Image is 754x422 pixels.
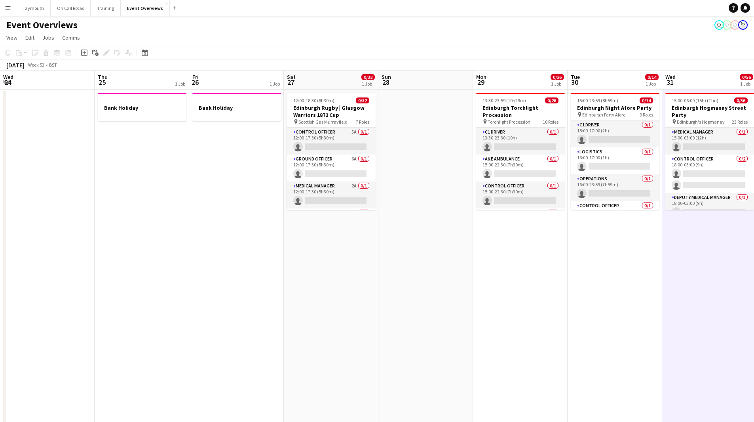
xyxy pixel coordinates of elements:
[287,181,376,208] app-card-role: Medical Manager2A0/112:00-17:30 (5h30m)
[287,93,376,210] app-job-card: 12:00-18:30 (6h30m)0/32Edinburgh Rugby | Glasgow Warriors 1872 Cup Scottish Gas Murrayfield7 Role...
[97,78,108,87] span: 25
[571,120,659,147] app-card-role: C1 Driver0/115:00-17:00 (2h)
[665,155,754,193] app-card-role: Control Officer0/218:00-03:00 (9h)
[476,93,565,210] app-job-card: 13:30-23:59 (10h29m)0/26Edinburgh Torchlight Procession Torchlight Procession10 RolesC1 Driver0/1...
[488,119,530,125] span: Torchlight Procession
[361,74,375,80] span: 0/32
[665,93,754,210] app-job-card: 15:00-06:00 (15h) (Thu)0/56Edinburgh Hogmanay Street Party Edinburgh's Hogmanay23 RolesMedical Ma...
[287,128,376,155] app-card-role: Control Officer5A0/112:00-17:30 (5h30m)
[98,73,108,80] span: Thu
[665,73,676,80] span: Wed
[192,73,199,80] span: Fri
[714,20,724,30] app-user-avatar: Operations Team
[577,97,618,103] span: 15:00-23:59 (8h59m)
[740,81,753,87] div: 1 Job
[582,112,625,118] span: Edinburgh Party Afore
[571,174,659,201] app-card-role: Operations0/116:00-23:59 (7h59m)
[571,147,659,174] app-card-role: Logistics0/116:00-17:00 (1h)
[192,93,281,121] app-job-card: Bank Holiday
[476,128,565,155] app-card-role: C1 Driver0/113:30-23:30 (10h)
[356,97,369,103] span: 0/32
[192,104,281,111] h3: Bank Holiday
[59,32,83,43] a: Comms
[722,20,732,30] app-user-avatar: Operations Team
[551,74,564,80] span: 0/26
[665,193,754,220] app-card-role: Deputy Medical Manager0/118:00-03:00 (9h)
[16,0,51,16] button: Taymouth
[571,73,580,80] span: Tue
[665,104,754,118] h3: Edinburgh Hogmanay Street Party
[664,78,676,87] span: 31
[551,81,564,87] div: 1 Job
[734,97,748,103] span: 0/56
[476,155,565,181] app-card-role: A&E Ambulance0/115:00-22:30 (7h30m)
[98,93,186,121] app-job-card: Bank Holiday
[287,104,376,118] h3: Edinburgh Rugby | Glasgow Warriors 1872 Cup
[356,119,369,125] span: 7 Roles
[476,73,486,80] span: Mon
[476,208,565,235] app-card-role: Medical Manager0/1
[286,78,296,87] span: 27
[732,119,748,125] span: 23 Roles
[6,34,17,41] span: View
[545,97,558,103] span: 0/26
[543,119,558,125] span: 10 Roles
[571,201,659,228] app-card-role: Control Officer0/116:45-23:15 (6h30m)
[175,81,185,87] div: 1 Job
[51,0,91,16] button: On Call Rotas
[2,78,13,87] span: 24
[39,32,57,43] a: Jobs
[91,0,121,16] button: Training
[571,104,659,111] h3: Edinburgh Night Afore Party
[645,74,659,80] span: 0/14
[293,97,334,103] span: 12:00-18:30 (6h30m)
[730,20,740,30] app-user-avatar: Operations Team
[482,97,526,103] span: 13:30-23:59 (10h29m)
[270,81,280,87] div: 1 Job
[677,119,725,125] span: Edinburgh's Hogmanay
[740,74,753,80] span: 0/56
[646,81,658,87] div: 1 Job
[362,81,374,87] div: 1 Job
[49,62,57,68] div: BST
[287,73,296,80] span: Sat
[570,78,580,87] span: 30
[475,78,486,87] span: 29
[665,128,754,155] app-card-role: Medical Manager0/115:00-03:00 (12h)
[191,78,199,87] span: 26
[3,73,13,80] span: Wed
[382,73,391,80] span: Sun
[6,19,78,31] h1: Event Overviews
[738,20,748,30] app-user-avatar: Operations Manager
[98,104,186,111] h3: Bank Holiday
[380,78,391,87] span: 28
[25,34,34,41] span: Edit
[121,0,170,16] button: Event Overviews
[22,32,38,43] a: Edit
[640,112,653,118] span: 9 Roles
[672,97,718,103] span: 15:00-06:00 (15h) (Thu)
[287,208,376,247] app-card-role: Event First Aider35A0/2
[476,181,565,208] app-card-role: Control Officer0/115:00-22:30 (7h30m)
[476,104,565,118] h3: Edinburgh Torchlight Procession
[42,34,54,41] span: Jobs
[62,34,80,41] span: Comms
[571,93,659,210] app-job-card: 15:00-23:59 (8h59m)0/14Edinburgh Night Afore Party Edinburgh Party Afore9 RolesC1 Driver0/115:00-...
[640,97,653,103] span: 0/14
[6,61,25,69] div: [DATE]
[298,119,348,125] span: Scottish Gas Murrayfield
[287,155,376,181] app-card-role: Ground Officer6A0/112:00-17:30 (5h30m)
[3,32,21,43] a: View
[26,62,46,68] span: Week 52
